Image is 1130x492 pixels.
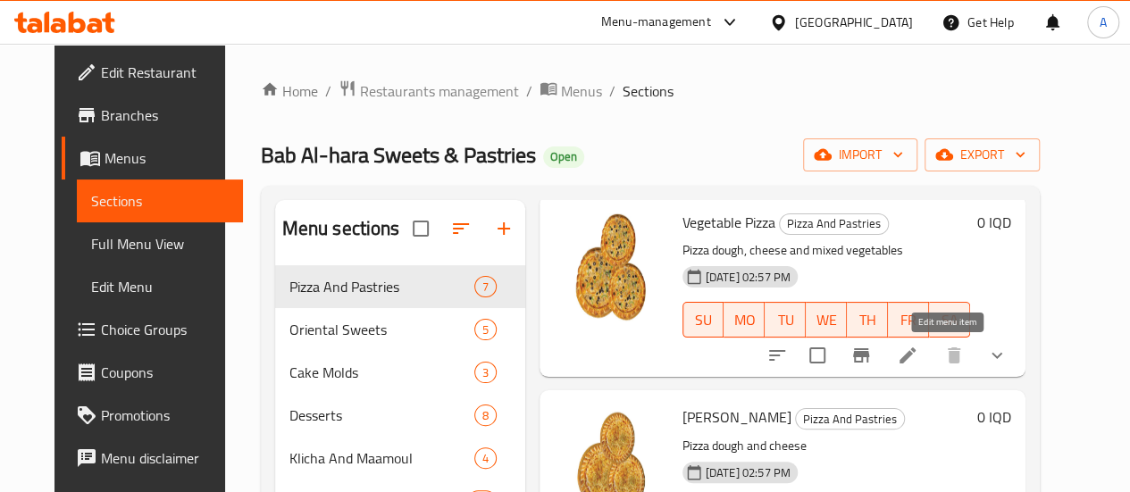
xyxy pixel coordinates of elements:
span: Sort sections [439,207,482,250]
div: Cake Molds3 [275,351,525,394]
div: Oriental Sweets5 [275,308,525,351]
span: FR [895,307,922,333]
a: Branches [62,94,243,137]
span: A [1100,13,1107,32]
button: SA [929,302,970,338]
button: MO [724,302,765,338]
img: Vegetable Pizza [554,210,668,324]
button: WE [806,302,847,338]
span: Sections [623,80,674,102]
span: 4 [475,450,496,467]
div: items [474,362,497,383]
span: Full Menu View [91,233,229,254]
a: Menu disclaimer [62,437,243,479]
div: items [474,447,497,469]
a: Menus [540,79,602,103]
span: TU [772,307,799,333]
span: Desserts [289,404,474,426]
div: Klicha And Maamoul4 [275,437,525,479]
span: Vegetable Pizza [682,209,775,236]
h6: 0 IQD [977,404,1011,429]
span: 7 [475,279,496,296]
div: items [474,276,497,297]
span: Open [543,149,584,164]
div: items [474,404,497,426]
div: Open [543,146,584,168]
h2: Menu sections [282,215,400,242]
span: Edit Menu [91,276,229,297]
span: Select all sections [402,210,439,247]
span: Choice Groups [101,319,229,340]
button: TU [765,302,806,338]
button: Add section [482,207,525,250]
h6: 0 IQD [977,210,1011,235]
p: Pizza dough, cheese and mixed vegetables [682,239,970,262]
button: delete [933,334,975,377]
span: Klicha And Maamoul [289,447,474,469]
svg: Show Choices [986,345,1008,366]
a: Edit Menu [77,265,243,308]
span: [DATE] 02:57 PM [699,269,798,286]
span: Menu disclaimer [101,447,229,469]
a: Restaurants management [339,79,519,103]
span: SA [936,307,963,333]
span: import [817,144,903,166]
span: Select to update [799,337,836,374]
span: WE [813,307,840,333]
span: Coupons [101,362,229,383]
span: Pizza And Pastries [796,409,904,429]
span: Oriental Sweets [289,319,474,340]
li: / [325,80,331,102]
a: Coupons [62,351,243,394]
span: Pizza And Pastries [289,276,474,297]
a: Edit Restaurant [62,51,243,94]
span: [DATE] 02:57 PM [699,464,798,481]
span: export [939,144,1025,166]
div: Pizza And Pastries7 [275,265,525,308]
button: show more [975,334,1018,377]
div: Desserts8 [275,394,525,437]
a: Home [261,80,318,102]
a: Menus [62,137,243,179]
span: TH [854,307,881,333]
span: [PERSON_NAME] [682,404,791,430]
button: TH [847,302,888,338]
button: import [803,138,917,171]
a: Choice Groups [62,308,243,351]
span: Bab Al-hara Sweets & Pastries [261,135,536,175]
li: / [526,80,532,102]
span: Menus [561,80,602,102]
button: export [925,138,1040,171]
div: Pizza And Pastries [779,213,889,235]
button: SU [682,302,724,338]
span: 3 [475,364,496,381]
div: [GEOGRAPHIC_DATA] [795,13,913,32]
button: FR [888,302,929,338]
nav: breadcrumb [261,79,1040,103]
a: Promotions [62,394,243,437]
span: Promotions [101,404,229,426]
div: Menu-management [601,12,711,33]
span: Pizza And Pastries [780,213,888,234]
button: sort-choices [756,334,799,377]
span: Restaurants management [360,80,519,102]
span: Branches [101,104,229,126]
p: Pizza dough and cheese [682,435,970,457]
span: Menus [105,147,229,169]
a: Sections [77,179,243,222]
span: 5 [475,321,496,338]
span: MO [731,307,758,333]
span: 8 [475,407,496,424]
span: Cake Molds [289,362,474,383]
button: Branch-specific-item [840,334,883,377]
div: items [474,319,497,340]
div: Pizza And Pastries [795,408,905,429]
span: SU [691,307,717,333]
a: Full Menu View [77,222,243,265]
li: / [609,80,615,102]
span: Sections [91,190,229,212]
